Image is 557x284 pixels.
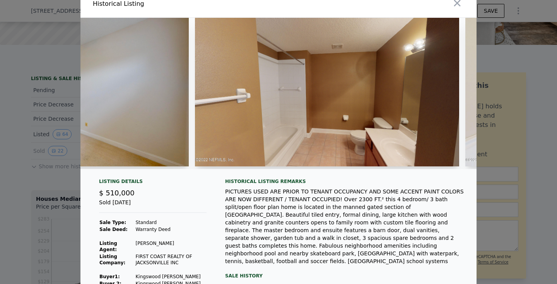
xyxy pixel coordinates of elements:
strong: Listing Company: [99,254,125,265]
td: [PERSON_NAME] [135,240,207,253]
strong: Listing Agent: [99,241,117,252]
div: Sale History [225,271,464,281]
td: Warranty Deed [135,226,207,233]
div: Historical Listing remarks [225,178,464,185]
img: Property Img [195,18,459,166]
strong: Buyer 1 : [99,274,120,279]
strong: Sale Deed: [99,227,128,232]
strong: Sale Type: [99,220,126,225]
span: $ 510,000 [99,189,135,197]
td: Kingswood [PERSON_NAME] [135,273,207,280]
td: Standard [135,219,207,226]
td: FIRST COAST REALTY OF JACKSONVILLE INC [135,253,207,266]
div: Sold [DATE] [99,198,207,213]
div: Listing Details [99,178,207,188]
div: PICTURES USED ARE PRIOR TO TENANT OCCUPANCY AND SOME ACCENT PAINT COLORS ARE NOW DIFFERENT / TENA... [225,188,464,265]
